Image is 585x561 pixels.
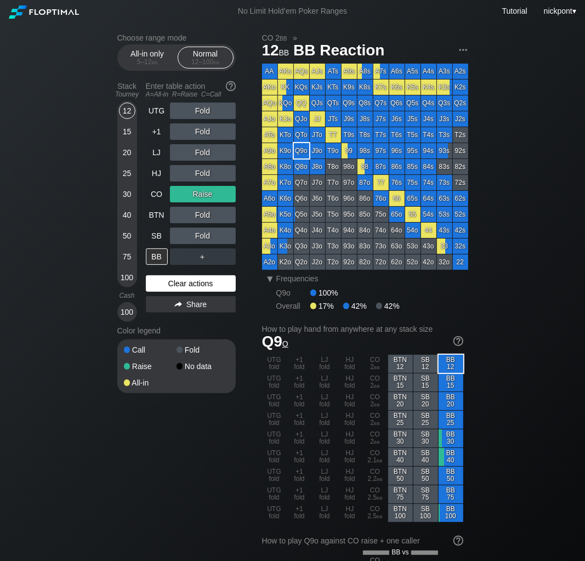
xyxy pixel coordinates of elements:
[363,411,388,429] div: CO 2
[262,95,277,111] div: AQo
[310,111,325,127] div: JJ
[326,80,341,95] div: KTs
[388,373,413,392] div: BTN 15
[413,392,438,410] div: SB 20
[276,274,319,283] span: Frequencies
[170,228,236,244] div: Fold
[357,175,373,190] div: 87o
[294,254,309,270] div: Q2o
[146,207,168,223] div: BTN
[278,159,293,174] div: K8o
[374,419,380,427] span: bb
[117,322,236,339] div: Color legend
[389,80,405,95] div: K6s
[453,143,468,158] div: 92s
[310,288,338,297] div: 100%
[437,95,452,111] div: Q3s
[279,46,289,58] span: bb
[280,33,287,42] span: bb
[294,111,309,127] div: QJo
[313,429,337,447] div: LJ fold
[373,95,389,111] div: Q7s
[405,175,421,190] div: 75s
[326,254,341,270] div: T2o
[119,165,135,182] div: 25
[374,363,380,371] span: bb
[119,144,135,161] div: 20
[170,103,236,119] div: Fold
[294,223,309,238] div: Q4o
[326,223,341,238] div: T4o
[152,58,158,66] span: bb
[453,207,468,222] div: 52s
[439,411,463,429] div: BB 25
[262,467,287,485] div: UTG fold
[373,175,389,190] div: 77
[373,191,389,206] div: 76o
[342,80,357,95] div: K9s
[294,95,309,111] div: QQ
[405,143,421,158] div: 95s
[413,411,438,429] div: SB 25
[310,95,325,111] div: QJs
[119,248,135,265] div: 75
[453,223,468,238] div: 42s
[357,127,373,143] div: T8s
[373,111,389,127] div: J7s
[294,239,309,254] div: Q3o
[262,143,277,158] div: A9o
[437,239,452,254] div: 33
[170,207,236,223] div: Fold
[389,159,405,174] div: 86s
[183,58,229,66] div: 12 – 100
[544,7,572,15] span: nickpont
[453,111,468,127] div: J2s
[338,429,362,447] div: HJ fold
[405,111,421,127] div: J5s
[310,64,325,79] div: AJs
[180,47,231,68] div: Normal
[276,288,310,297] div: Q9o
[146,103,168,119] div: UTG
[278,175,293,190] div: K7o
[262,191,277,206] div: A6o
[146,144,168,161] div: LJ
[439,373,463,392] div: BB 15
[439,355,463,373] div: BB 12
[437,127,452,143] div: T3s
[389,64,405,79] div: A6s
[405,95,421,111] div: Q5s
[342,127,357,143] div: T9s
[119,123,135,140] div: 15
[342,254,357,270] div: 92o
[262,159,277,174] div: A8o
[421,95,436,111] div: Q4s
[338,411,362,429] div: HJ fold
[437,159,452,174] div: 83s
[342,64,357,79] div: A9s
[357,191,373,206] div: 86o
[326,175,341,190] div: T7o
[389,143,405,158] div: 96s
[373,239,389,254] div: 73o
[421,127,436,143] div: T4s
[342,239,357,254] div: 93o
[146,275,236,292] div: Clear actions
[124,379,177,387] div: All-in
[326,95,341,111] div: QTs
[278,111,293,127] div: KJo
[373,223,389,238] div: 74o
[413,429,438,447] div: SB 30
[146,165,168,182] div: HJ
[405,64,421,79] div: A5s
[310,223,325,238] div: J4o
[453,80,468,95] div: K2s
[113,292,141,299] div: Cash
[326,191,341,206] div: T6o
[287,429,312,447] div: +1 fold
[310,143,325,158] div: J9o
[278,223,293,238] div: K4o
[453,159,468,174] div: 82s
[452,535,464,547] img: help.32db89a4.svg
[262,448,287,466] div: UTG fold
